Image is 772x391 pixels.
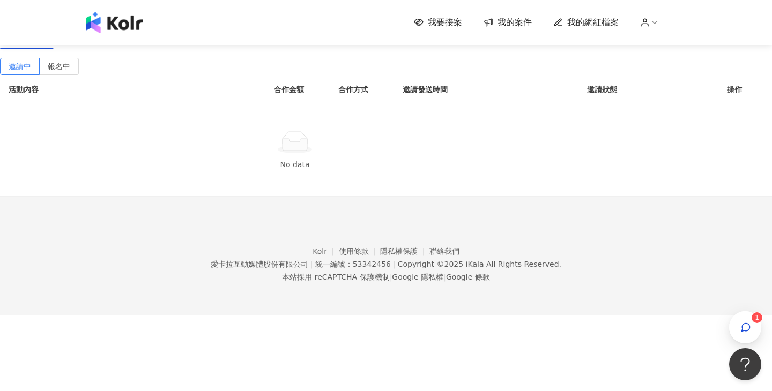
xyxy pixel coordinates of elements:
span: 本站採用 reCAPTCHA 保護機制 [282,270,489,283]
th: 邀請狀態 [578,75,718,104]
span: 報名中 [48,62,70,71]
a: 使用條款 [339,247,381,255]
a: 隱私權保護 [380,247,429,255]
sup: 1 [752,312,762,323]
th: 合作金額 [265,75,330,104]
span: 邀請中 [9,62,31,71]
span: 我的案件 [498,17,532,28]
a: Google 條款 [446,273,490,281]
span: | [390,273,392,281]
span: | [393,260,396,268]
span: | [443,273,446,281]
a: 我的案件 [484,17,532,28]
a: Kolr [313,247,338,255]
th: 操作 [718,75,772,104]
span: 我要接案 [428,17,462,28]
a: 我的網紅檔案 [553,17,619,28]
a: iKala [466,260,484,268]
th: 邀請發送時間 [394,75,578,104]
div: 愛卡拉互動媒體股份有限公司 [211,260,308,268]
img: logo [86,12,143,33]
div: No data [13,159,577,170]
a: 我要接案 [414,17,462,28]
th: 合作方式 [330,75,394,104]
iframe: Help Scout Beacon - Open [729,348,761,380]
span: | [310,260,313,268]
div: Copyright © 2025 All Rights Reserved. [398,260,561,268]
span: 我的網紅檔案 [567,17,619,28]
button: 1 [729,311,761,343]
a: Google 隱私權 [392,273,443,281]
div: 統一編號：53342456 [315,260,391,268]
a: 聯絡我們 [429,247,459,255]
span: 1 [755,314,759,321]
